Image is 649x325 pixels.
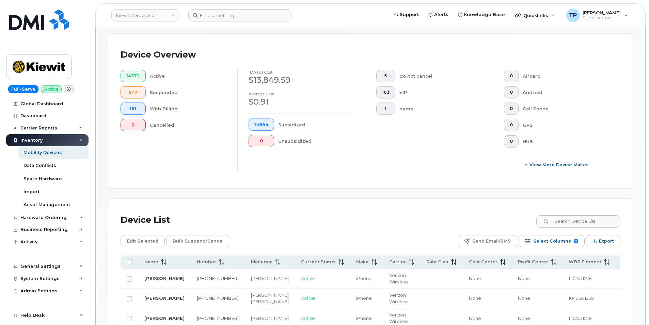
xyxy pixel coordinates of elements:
[126,73,140,79] span: 14372
[144,259,158,265] span: Name
[301,276,315,281] span: Active
[426,259,448,265] span: Rate Plan
[121,235,165,247] button: Edit Selected
[376,70,395,82] button: 5
[121,211,170,229] div: Device List
[569,315,592,321] span: 110255.1578
[389,273,408,284] span: Verizon Wireless
[278,135,354,147] div: Unsubsidized
[254,138,268,144] span: 0
[251,298,289,305] div: [PERSON_NAME]
[518,295,530,301] span: None
[251,292,289,298] div: [PERSON_NAME]
[586,235,620,247] button: Export
[523,13,548,18] span: Quicklinks
[150,103,227,115] div: With Billing
[126,90,140,95] span: 847
[251,259,272,265] span: Manager
[569,11,577,19] span: TP
[301,315,315,321] span: Active
[583,15,621,21] span: Super Admin
[569,259,601,265] span: WBS Element
[619,295,644,320] iframe: Messenger Launcher
[523,86,610,98] div: Android
[504,70,519,82] button: 0
[504,86,519,98] button: 0
[523,119,610,131] div: GPS
[144,315,185,321] a: [PERSON_NAME]
[197,259,216,265] span: Number
[458,235,517,247] button: Send Email/SMS
[504,119,519,131] button: 0
[254,122,268,127] span: 14964
[356,295,372,301] span: iPhone
[510,122,513,128] span: 0
[249,92,354,96] h4: Average cost
[121,103,146,115] button: 181
[399,103,482,115] div: name
[301,295,315,301] span: Active
[249,70,354,74] h4: [DATE] cost
[504,158,610,171] button: View More Device Makes
[518,259,548,265] span: Profit Center
[504,103,519,115] button: 0
[301,259,336,265] span: Current Status
[121,46,196,64] div: Device Overview
[144,295,185,301] a: [PERSON_NAME]
[504,135,519,148] button: 0
[249,74,354,86] div: $13,849.59
[251,315,289,322] div: [PERSON_NAME]
[376,86,395,98] button: 163
[510,139,513,144] span: 0
[389,259,406,265] span: Carrier
[510,73,513,79] span: 0
[150,70,227,82] div: Active
[464,11,505,18] span: Knowledge Base
[389,8,424,21] a: Support
[469,295,481,301] span: None
[518,276,530,281] span: None
[197,276,239,281] a: [PHONE_NUMBER]
[249,96,354,108] div: $0.91
[150,119,227,131] div: Cancelled
[561,9,633,22] div: Tyler Pollock
[126,106,140,111] span: 181
[472,236,511,246] span: Send Email/SMS
[424,8,453,21] a: Alerts
[126,122,140,128] span: 0
[523,103,610,115] div: Cell Phone
[197,295,239,301] a: [PHONE_NUMBER]
[121,119,146,131] button: 0
[399,70,482,82] div: do not cancel
[356,259,369,265] span: Make
[529,161,589,168] span: View More Device Makes
[251,275,289,282] div: [PERSON_NAME]
[382,90,390,95] span: 163
[127,236,158,246] span: Edit Selected
[536,215,620,228] input: Search Device List ...
[389,292,408,304] span: Verizon Wireless
[144,276,185,281] a: [PERSON_NAME]
[523,70,610,82] div: Aircard
[519,235,585,247] button: Select Columns 9
[111,9,179,21] a: Kiewit Corporation
[399,86,482,98] div: VIP
[469,276,481,281] span: None
[121,70,146,82] button: 14372
[197,315,239,321] a: [PHONE_NUMBER]
[469,315,481,321] span: None
[249,119,274,131] button: 14964
[434,11,448,18] span: Alerts
[533,236,571,246] span: Select Columns
[453,8,510,21] a: Knowledge Base
[356,276,372,281] span: iPhone
[382,106,390,111] span: 1
[574,239,578,243] span: 9
[166,235,230,247] button: Bulk Suspend/Cancel
[188,9,291,21] input: Find something...
[382,73,390,79] span: 5
[278,119,354,131] div: Subsidized
[249,135,274,147] button: 0
[376,103,395,115] button: 1
[400,11,419,18] span: Support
